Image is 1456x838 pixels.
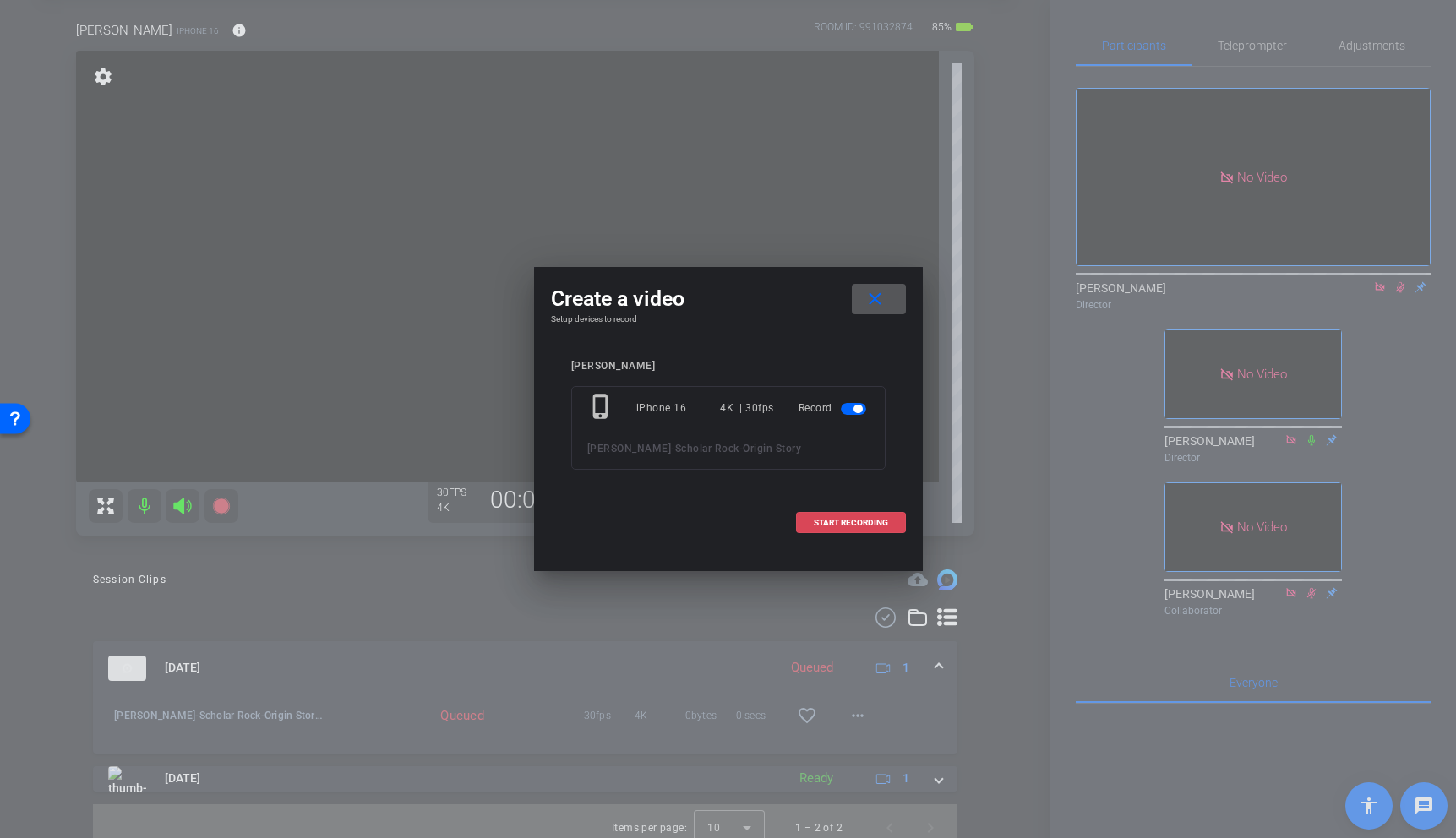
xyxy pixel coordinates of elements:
[636,393,721,423] div: iPhone 16
[587,393,618,423] mat-icon: phone_iphone
[671,443,675,454] span: -
[864,289,886,310] mat-icon: close
[571,360,886,373] div: [PERSON_NAME]
[551,284,906,314] div: Create a video
[796,512,906,533] button: START RECORDING
[551,314,906,324] h4: Setup devices to record
[814,519,888,527] span: START RECORDING
[675,443,802,454] span: Scholar Rock-Origin Story
[720,393,774,423] div: 4K | 30fps
[799,393,870,423] div: Record
[587,443,672,454] span: [PERSON_NAME]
